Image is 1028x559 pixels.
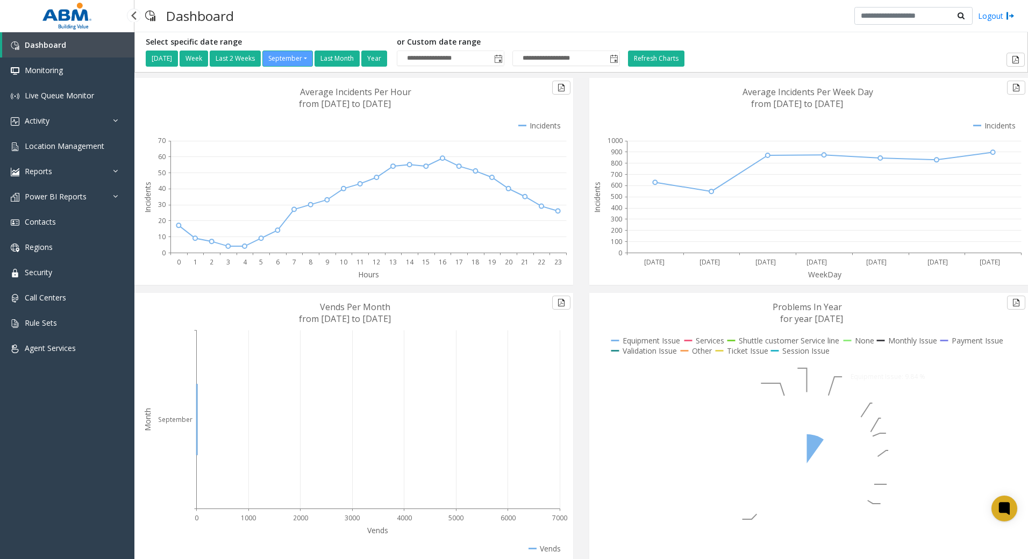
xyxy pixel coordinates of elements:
text: [DATE] [866,257,887,267]
text: 7000 [552,513,567,522]
text: 500 [611,192,622,201]
text: 400 [611,203,622,212]
text: 1000 [241,513,256,522]
text: 5000 [448,513,463,522]
text: 8 [309,257,312,267]
text: 7 [292,257,296,267]
text: [DATE] [755,257,776,267]
text: 1 [194,257,197,267]
img: 'icon' [11,92,19,101]
img: 'icon' [11,67,19,75]
text: 11 [356,257,364,267]
text: from [DATE] to [DATE] [299,313,391,325]
button: Week [180,51,208,67]
img: 'icon' [11,319,19,328]
text: 19 [488,257,496,267]
text: 10 [340,257,347,267]
text: [DATE] [980,257,1000,267]
button: Refresh Charts [628,51,684,67]
span: Regions [25,242,53,252]
span: Dashboard [25,40,66,50]
text: Incidents [592,182,602,213]
text: 2000 [293,513,308,522]
text: 15 [422,257,430,267]
img: pageIcon [145,3,155,29]
button: [DATE] [146,51,178,67]
text: Average Incidents Per Week Day [743,86,873,98]
span: Reports [25,166,52,176]
a: Dashboard [2,32,134,58]
text: 21 [521,257,529,267]
text: 700 [611,170,622,179]
text: 3000 [345,513,360,522]
text: WeekDay [808,269,842,279]
text: 23 [554,257,562,267]
text: 17 [455,257,463,267]
text: 9 [325,257,329,267]
a: Logout [978,10,1015,21]
img: logout [1006,10,1015,21]
h3: Dashboard [161,3,239,29]
text: 100 [611,237,622,246]
span: Activity [25,116,49,126]
text: 0 [195,513,198,522]
text: 5 [259,257,263,267]
img: 'icon' [11,269,19,277]
img: 'icon' [11,142,19,151]
text: 18 [472,257,479,267]
img: 'icon' [11,243,19,252]
text: 3 [226,257,230,267]
text: 6000 [501,513,516,522]
img: 'icon' [11,168,19,176]
span: Monitoring [25,65,63,75]
text: Incidents [142,182,153,213]
span: Contacts [25,217,56,227]
text: [DATE] [927,257,948,267]
img: 'icon' [11,117,19,126]
img: 'icon' [11,294,19,303]
span: Call Centers [25,292,66,303]
button: Export to pdf [552,296,570,310]
span: Power BI Reports [25,191,87,202]
text: 22 [538,257,545,267]
img: 'icon' [11,345,19,353]
text: Hours [358,269,379,279]
button: Export to pdf [1006,53,1025,67]
text: 14 [406,257,414,267]
text: 10 [158,232,166,241]
span: Security [25,267,52,277]
text: 300 [611,214,622,224]
button: Export to pdf [1007,81,1025,95]
text: Month [142,408,153,431]
text: from [DATE] to [DATE] [751,98,843,110]
text: Vends [367,525,388,535]
img: 'icon' [11,218,19,227]
button: September [262,51,313,67]
img: 'icon' [11,41,19,50]
text: 2 [210,257,213,267]
button: Export to pdf [552,81,570,95]
button: Last 2 Weeks [210,51,261,67]
text: Vends Per Month [320,301,390,313]
img: 'icon' [11,193,19,202]
text: 4 [243,257,247,267]
text: 40 [158,184,166,193]
text: 12 [373,257,380,267]
h5: Select specific date range [146,38,389,47]
text: 50 [158,168,166,177]
span: Live Queue Monitor [25,90,94,101]
text: [DATE] [644,257,665,267]
button: Export to pdf [1007,296,1025,310]
text: 16 [439,257,446,267]
text: Equipment Issue: 9.84 % [851,372,925,381]
text: 900 [611,147,622,156]
text: Average Incidents Per Hour [300,86,411,98]
h5: or Custom date range [397,38,620,47]
span: Toggle popup [608,51,619,66]
text: 200 [611,226,622,235]
text: September [158,415,192,424]
text: Problems In Year [773,301,842,313]
span: Agent Services [25,343,76,353]
text: from [DATE] to [DATE] [299,98,391,110]
text: 0 [162,248,166,257]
